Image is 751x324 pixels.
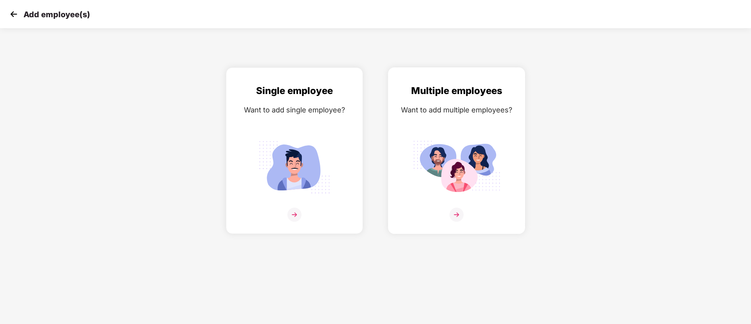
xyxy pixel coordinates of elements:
div: Multiple employees [396,83,517,98]
img: svg+xml;base64,PHN2ZyB4bWxucz0iaHR0cDovL3d3dy53My5vcmcvMjAwMC9zdmciIGlkPSJTaW5nbGVfZW1wbG95ZWUiIH... [251,137,338,198]
img: svg+xml;base64,PHN2ZyB4bWxucz0iaHR0cDovL3d3dy53My5vcmcvMjAwMC9zdmciIHdpZHRoPSIzMCIgaGVpZ2h0PSIzMC... [8,8,20,20]
div: Single employee [234,83,355,98]
img: svg+xml;base64,PHN2ZyB4bWxucz0iaHR0cDovL3d3dy53My5vcmcvMjAwMC9zdmciIHdpZHRoPSIzNiIgaGVpZ2h0PSIzNi... [450,208,464,222]
img: svg+xml;base64,PHN2ZyB4bWxucz0iaHR0cDovL3d3dy53My5vcmcvMjAwMC9zdmciIHdpZHRoPSIzNiIgaGVpZ2h0PSIzNi... [287,208,301,222]
p: Add employee(s) [23,10,90,19]
img: svg+xml;base64,PHN2ZyB4bWxucz0iaHR0cDovL3d3dy53My5vcmcvMjAwMC9zdmciIGlkPSJNdWx0aXBsZV9lbXBsb3llZS... [413,137,500,198]
div: Want to add single employee? [234,104,355,116]
div: Want to add multiple employees? [396,104,517,116]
